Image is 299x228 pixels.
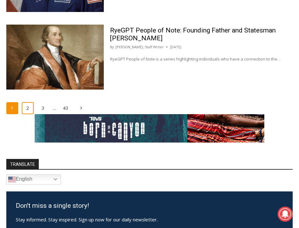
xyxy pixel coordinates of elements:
img: (PHOTO: Portrait of John Jay by Gilbert Stuart (1794). Public Domain via The National Gallery of ... [6,25,104,90]
a: Intern @ [DOMAIN_NAME] [152,61,299,79]
a: Open Tues. - Sun. [PHONE_NUMBER] [0,63,63,79]
span: By [110,44,114,50]
a: [PERSON_NAME], Staff Writer [115,44,164,49]
div: "...watching a master [PERSON_NAME] chef prepare an omakase meal is fascinating dinner theater an... [65,39,93,75]
span: … [53,103,56,114]
div: "At the 10am stand-up meeting, each intern gets a chance to take [PERSON_NAME] and the other inte... [156,0,295,61]
time: [DATE] [170,44,181,50]
a: English [6,174,61,184]
a: RyeGPT People of Note: Founding Father and Statesman [PERSON_NAME] [110,26,276,42]
span: 1 [6,102,18,114]
span: Open Tues. - Sun. [PHONE_NUMBER] [2,65,62,89]
p: RyeGPT People of Note is a series highlighting individuals who have a connection to the… [110,56,293,62]
img: en [8,176,16,183]
h3: Don't miss a single story! [16,201,283,211]
nav: Page navigation [6,102,293,114]
a: 2 [22,102,34,114]
a: 43 [60,102,72,114]
span: Intern @ [DOMAIN_NAME] [161,63,289,77]
strong: TRANSLATE [6,159,39,169]
p: Stay informed. Stay inspired. Sign up now for our daily newsletter. [16,216,283,223]
a: 3 [37,102,49,114]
